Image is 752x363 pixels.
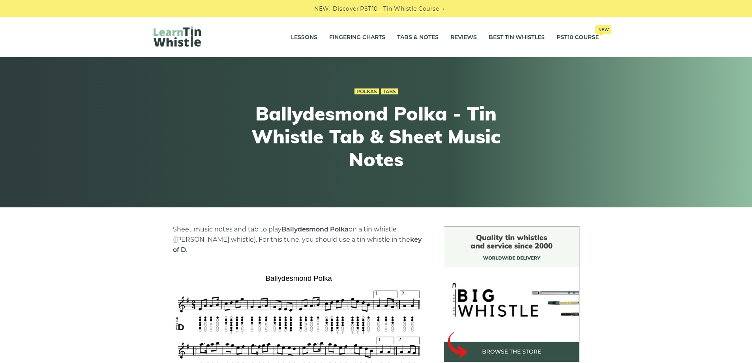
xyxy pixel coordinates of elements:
[173,236,422,254] strong: key of D
[329,28,385,47] a: Fingering Charts
[397,28,439,47] a: Tabs & Notes
[154,26,201,47] img: LearnTinWhistle.com
[281,226,349,233] strong: Ballydesmond Polka
[557,28,599,47] a: PST10 CourseNew
[291,28,317,47] a: Lessons
[381,88,398,95] a: Tabs
[595,25,611,34] span: New
[489,28,545,47] a: Best Tin Whistles
[231,102,521,171] h1: Ballydesmond Polka - Tin Whistle Tab & Sheet Music Notes
[450,28,477,47] a: Reviews
[444,226,579,362] img: BigWhistle Tin Whistle Store
[173,224,425,255] p: Sheet music notes and tab to play on a tin whistle ([PERSON_NAME] whistle). For this tune, you sh...
[354,88,379,95] a: Polkas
